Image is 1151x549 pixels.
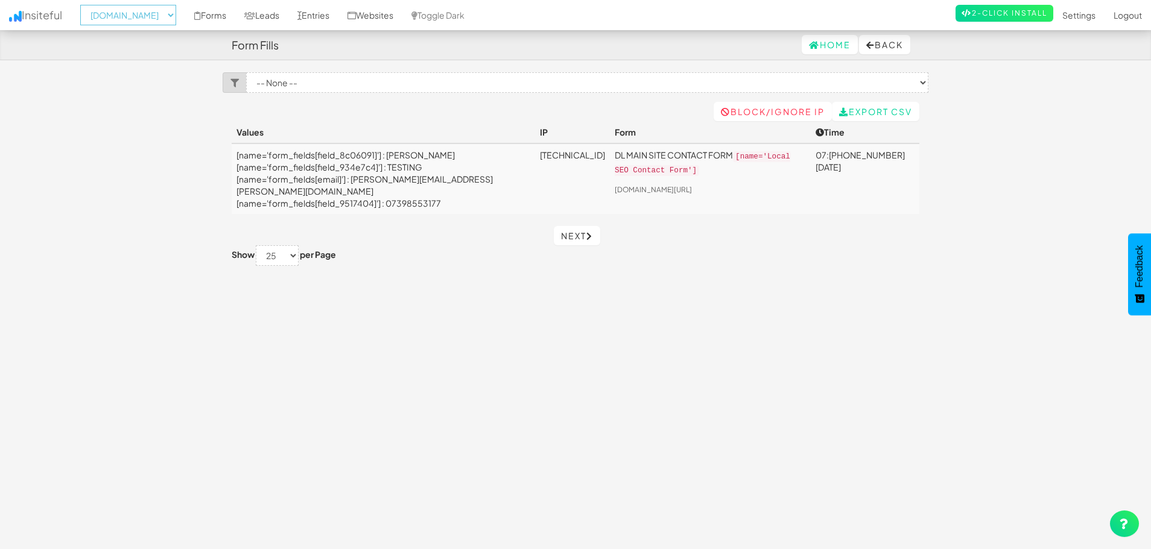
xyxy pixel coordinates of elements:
[615,149,806,177] p: DL MAIN SITE CONTACT FORM
[802,35,858,54] a: Home
[615,151,790,176] code: [name='Local SEO Contact Form']
[1128,233,1151,315] button: Feedback - Show survey
[859,35,910,54] button: Back
[811,121,919,143] th: Time
[535,121,610,143] th: IP
[232,248,255,260] label: Show
[554,226,600,245] a: Next
[232,121,535,143] th: Values
[9,11,22,22] img: icon.png
[232,143,535,214] td: [name='form_fields[field_8c06091]'] : [PERSON_NAME] [name='form_fields[field_934e7c4]'] : TESTING...
[714,102,832,121] a: Block/Ignore IP
[232,39,279,51] h4: Form Fills
[832,102,919,121] a: Export CSV
[956,5,1053,22] a: 2-Click Install
[1134,245,1145,287] span: Feedback
[540,149,605,160] a: [TECHNICAL_ID]
[610,121,811,143] th: Form
[811,143,919,214] td: 07:[PHONE_NUMBER][DATE]
[615,185,692,194] a: [DOMAIN_NAME][URL]
[300,248,336,260] label: per Page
